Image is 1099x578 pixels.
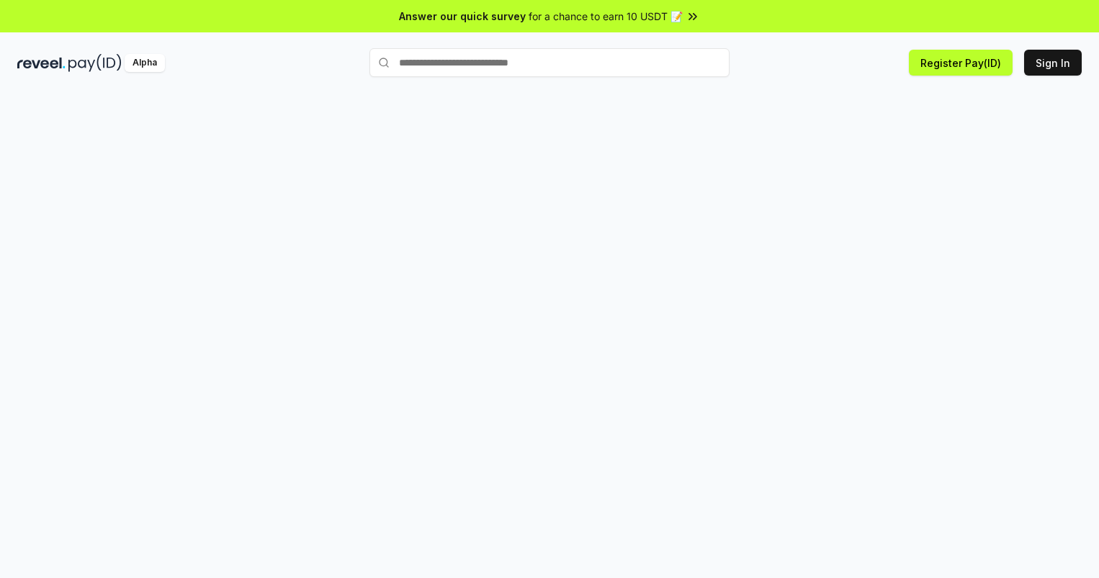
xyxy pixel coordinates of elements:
[125,54,165,72] div: Alpha
[1024,50,1082,76] button: Sign In
[399,9,526,24] span: Answer our quick survey
[529,9,683,24] span: for a chance to earn 10 USDT 📝
[909,50,1013,76] button: Register Pay(ID)
[68,54,122,72] img: pay_id
[17,54,66,72] img: reveel_dark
